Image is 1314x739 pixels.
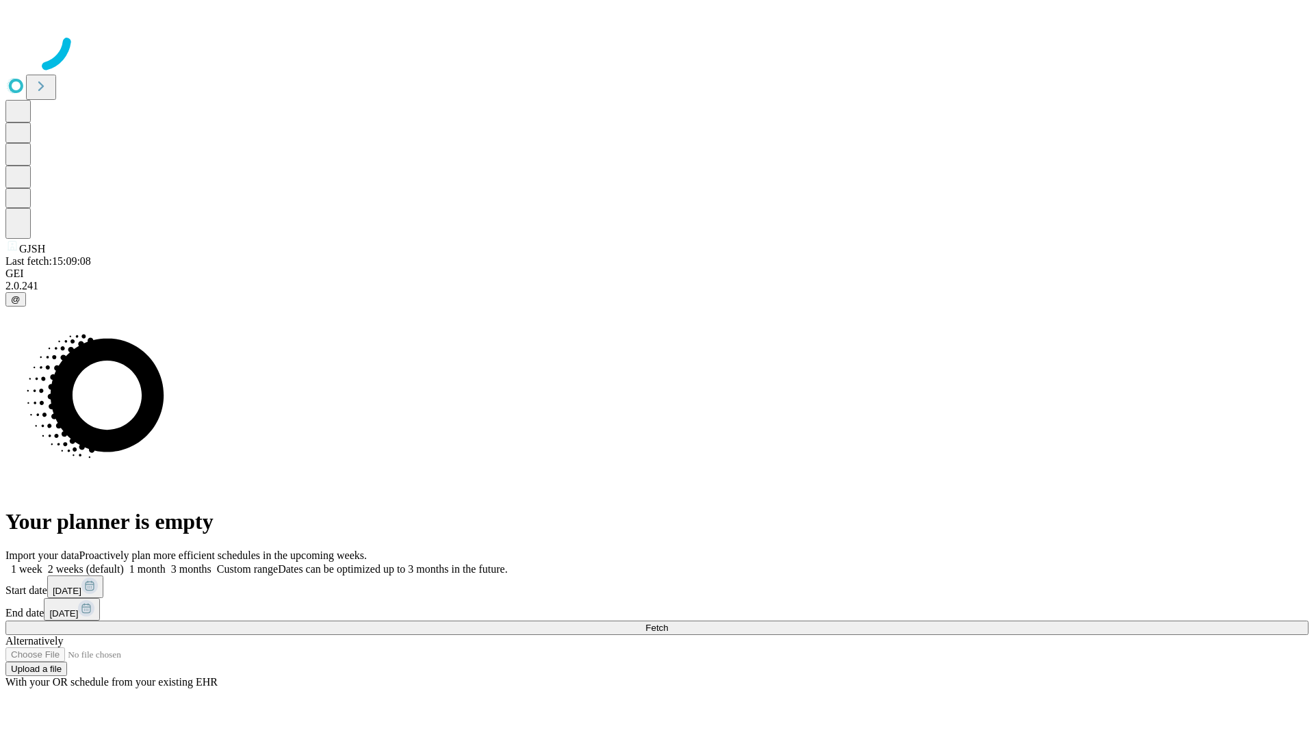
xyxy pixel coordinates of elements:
[171,563,211,575] span: 3 months
[645,623,668,633] span: Fetch
[19,243,45,255] span: GJSH
[53,586,81,596] span: [DATE]
[5,575,1309,598] div: Start date
[5,509,1309,534] h1: Your planner is empty
[5,676,218,688] span: With your OR schedule from your existing EHR
[11,294,21,304] span: @
[5,621,1309,635] button: Fetch
[129,563,166,575] span: 1 month
[5,662,67,676] button: Upload a file
[5,635,63,647] span: Alternatively
[5,255,91,267] span: Last fetch: 15:09:08
[11,563,42,575] span: 1 week
[79,549,367,561] span: Proactively plan more efficient schedules in the upcoming weeks.
[44,598,100,621] button: [DATE]
[5,268,1309,280] div: GEI
[217,563,278,575] span: Custom range
[5,549,79,561] span: Import your data
[48,563,124,575] span: 2 weeks (default)
[5,598,1309,621] div: End date
[49,608,78,619] span: [DATE]
[278,563,507,575] span: Dates can be optimized up to 3 months in the future.
[5,280,1309,292] div: 2.0.241
[47,575,103,598] button: [DATE]
[5,292,26,307] button: @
